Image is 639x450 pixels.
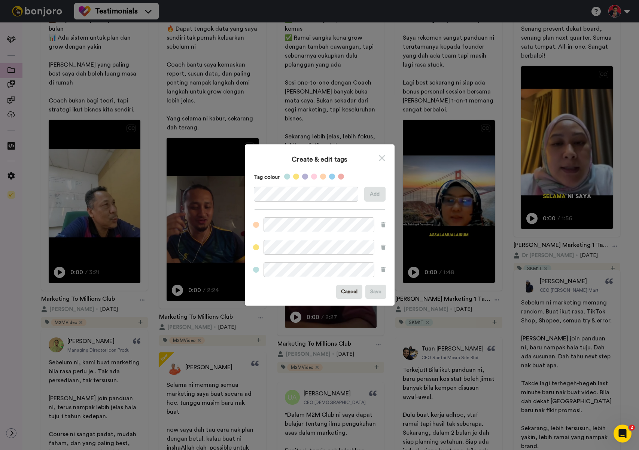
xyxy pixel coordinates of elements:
[336,285,362,299] button: Cancel
[629,425,635,431] span: 2
[254,174,283,182] label: Tag colour
[614,425,632,443] iframe: Intercom live chat
[292,154,347,165] p: Create & edit tags
[365,285,386,299] button: Save
[364,187,386,202] button: Add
